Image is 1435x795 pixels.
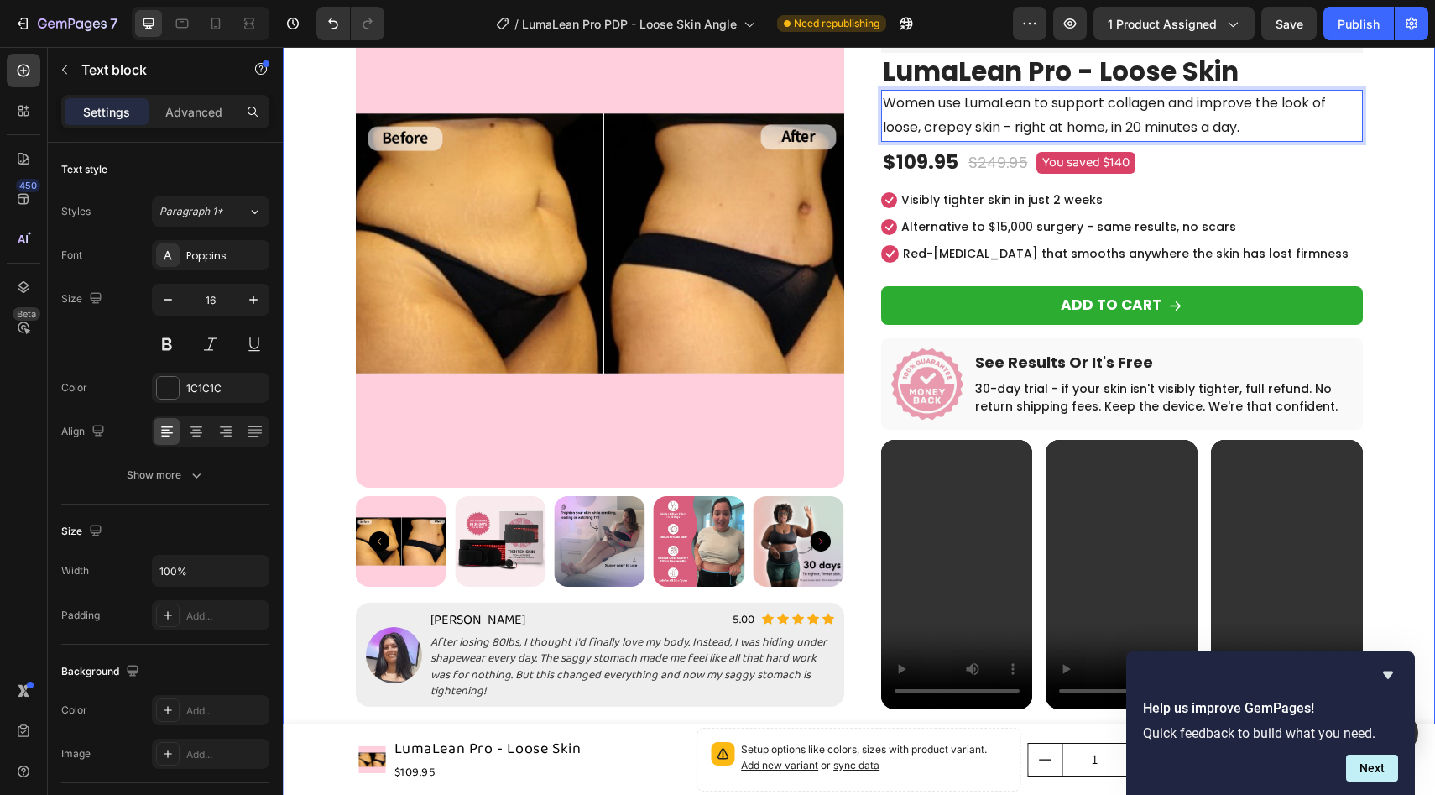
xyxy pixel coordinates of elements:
[127,467,205,484] div: Show more
[110,13,117,34] p: 7
[618,170,953,191] p: Alternative to $15,000 surgery - same results, no scars
[691,304,1070,327] div: Rich Text Editor. Editing area: main
[61,421,108,443] div: Align
[514,15,519,33] span: /
[620,196,1066,217] p: Red-[MEDICAL_DATA] that smooths anywhere the skin has lost firmness
[16,179,40,192] div: 450
[1276,17,1303,31] span: Save
[61,204,91,219] div: Styles
[81,60,224,80] p: Text block
[754,105,853,127] pre: You saved $140
[746,697,780,729] button: decrement
[61,746,91,761] div: Image
[61,248,82,263] div: Font
[692,306,1068,325] p: See Results Or It's Free
[61,288,106,311] div: Size
[535,712,597,724] span: or
[780,697,845,729] input: quantity
[186,703,265,719] div: Add...
[522,15,737,33] span: LumaLean Pro PDP - Loose Skin Angle
[608,301,681,373] img: Alt Image
[61,703,87,718] div: Color
[186,248,265,264] div: Poppins
[1378,665,1398,685] button: Hide survey
[148,588,550,653] p: After losing 80lbs, I thought I'd finally love my body. Instead, I was hiding under shapewear eve...
[1143,725,1398,741] p: Quick feedback to build what you need.
[1143,665,1398,782] div: Help us improve GemPages!
[450,562,472,583] p: 5.00
[598,393,750,662] video: Video
[283,47,1435,795] iframe: Design area
[1346,755,1398,782] button: Next question
[600,44,1078,93] p: Women use LumaLean to support collagen and improve the look of loose, crepey skin - right at home...
[86,484,107,505] button: Carousel Back Arrow
[61,460,269,490] button: Show more
[83,580,139,636] img: gempages_546847090085463264-525a7037-c777-40ef-b9e3-ee41a20d48f6.png
[61,380,87,395] div: Color
[914,691,1076,735] button: ADD TO CART
[845,697,879,729] button: increment
[61,661,143,683] div: Background
[159,204,223,219] span: Paragraph 1*
[598,6,1080,43] h2: LumaLean Pro - Loose Skin
[763,393,915,662] video: Video
[152,196,269,227] button: Paragraph 1*
[186,609,265,624] div: Add...
[598,239,1080,278] button: ADD TO CART
[1323,7,1394,40] button: Publish
[551,712,597,724] span: sync data
[165,103,222,121] p: Advanced
[617,168,955,192] div: Rich Text Editor. Editing area: main
[458,695,724,727] p: Setup options like colors, sizes with product variant.
[61,162,107,177] div: Text style
[61,608,100,623] div: Padding
[1093,7,1255,40] button: 1 product assigned
[7,7,125,40] button: 7
[598,43,1080,95] div: Rich Text Editor. Editing area: main
[186,747,265,762] div: Add...
[153,556,269,586] input: Auto
[794,16,879,31] span: Need republishing
[13,307,40,321] div: Beta
[458,712,535,724] span: Add new variant
[61,563,89,578] div: Width
[1261,7,1317,40] button: Save
[598,102,677,130] div: $109.95
[316,7,384,40] div: Undo/Redo
[618,143,820,164] p: Visibly tighter skin in just 2 weeks
[1338,15,1380,33] div: Publish
[528,484,548,505] button: Carousel Next Arrow
[1108,15,1217,33] span: 1 product assigned
[186,381,265,396] div: 1C1C1C
[1143,698,1398,719] h2: Help us improve GemPages!
[61,520,106,543] div: Size
[83,103,130,121] p: Settings
[778,248,879,269] div: ADD TO CART
[949,701,1041,725] div: ADD TO CART
[684,104,747,127] div: $249.95
[148,563,243,583] p: [PERSON_NAME]
[692,333,1068,369] p: 30-day trial - if your skin isn't visibly tighter, full refund. No return shipping fees. Keep the...
[928,393,1080,662] video: Video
